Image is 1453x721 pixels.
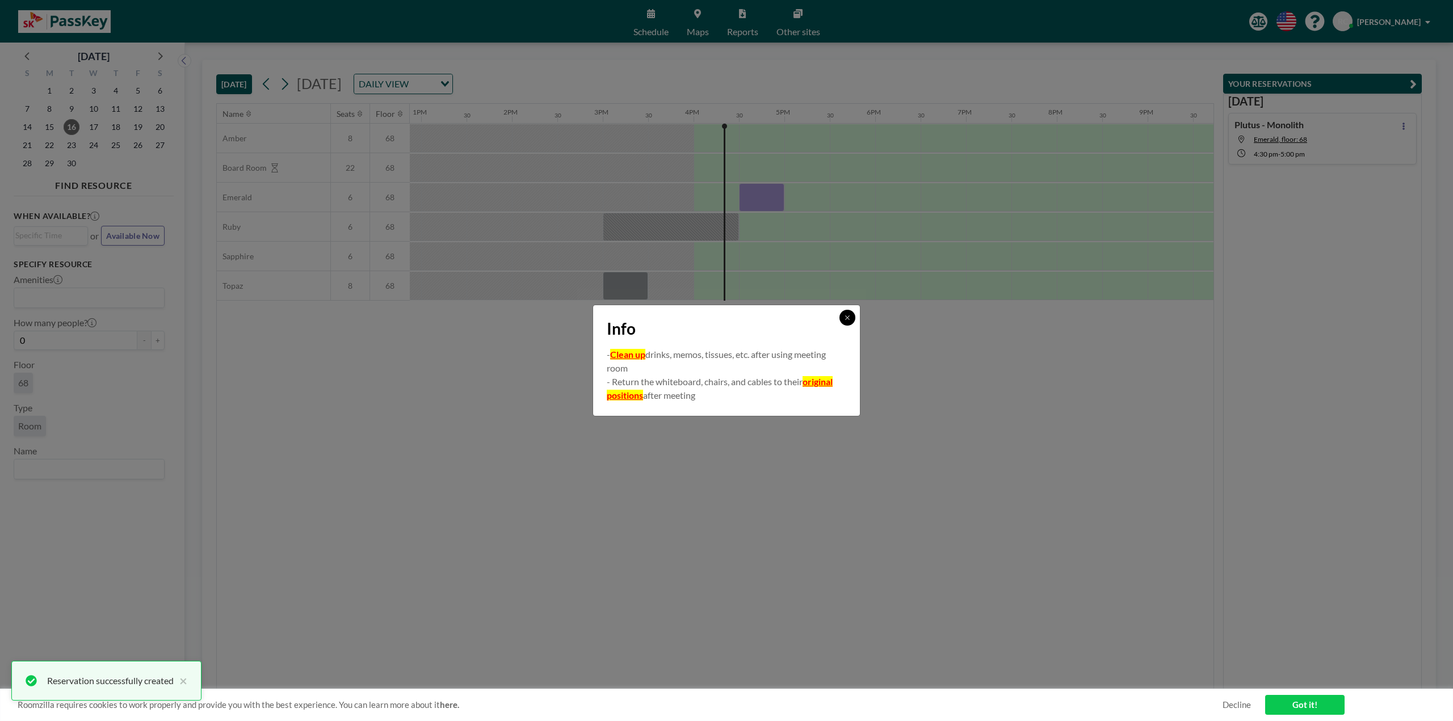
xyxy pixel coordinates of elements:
p: - drinks, memos, tissues, etc. after using meeting room [607,348,846,375]
p: - Return the whiteboard, chairs, and cables to their after meeting [607,375,846,402]
span: Roomzilla requires cookies to work properly and provide you with the best experience. You can lea... [18,699,1223,710]
a: Decline [1223,699,1251,710]
u: Clean up [610,349,645,360]
a: Got it! [1265,695,1345,715]
span: Info [607,319,636,339]
button: close [174,674,187,688]
div: Reservation successfully created [47,674,174,688]
a: here. [440,699,459,710]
